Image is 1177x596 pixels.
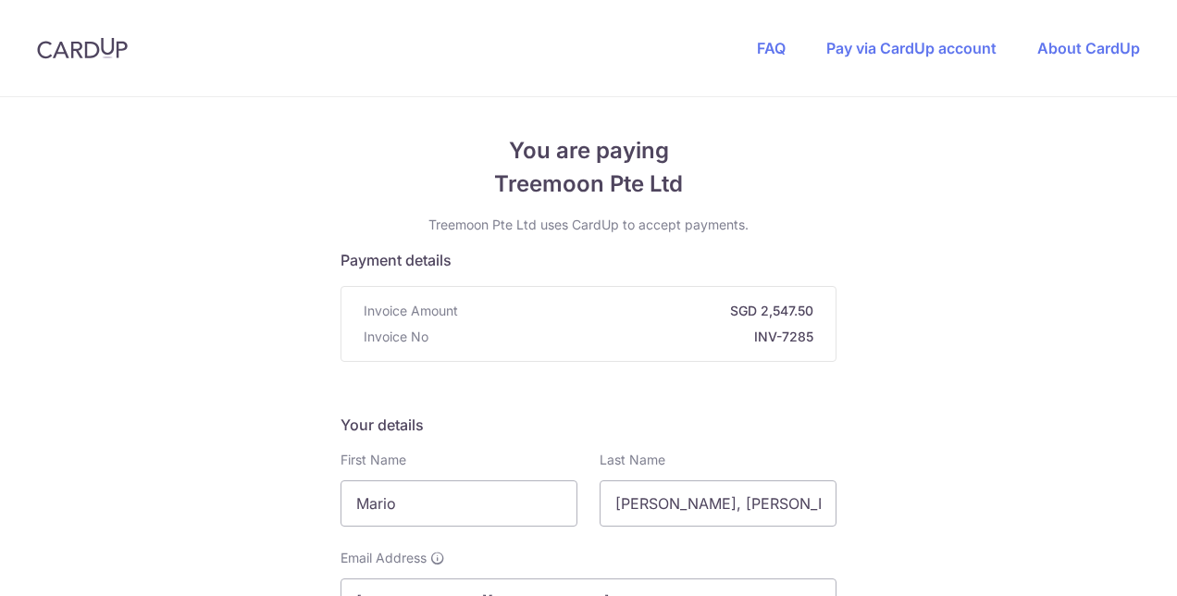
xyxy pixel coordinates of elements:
[600,451,665,469] label: Last Name
[757,39,786,57] a: FAQ
[1047,540,1158,587] iframe: Abre un widget desde donde se puede obtener más información
[341,216,836,234] p: Treemoon Pte Ltd uses CardUp to accept payments.
[341,414,836,436] h5: Your details
[826,39,997,57] a: Pay via CardUp account
[600,480,836,527] input: Last name
[341,480,577,527] input: First name
[341,549,427,567] span: Email Address
[436,328,813,346] strong: INV-7285
[37,37,128,59] img: CardUp
[465,302,813,320] strong: SGD 2,547.50
[341,134,836,168] span: You are paying
[1037,39,1140,57] a: About CardUp
[341,451,406,469] label: First Name
[341,249,836,271] h5: Payment details
[341,168,836,201] span: Treemoon Pte Ltd
[364,302,458,320] span: Invoice Amount
[364,328,428,346] span: Invoice No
